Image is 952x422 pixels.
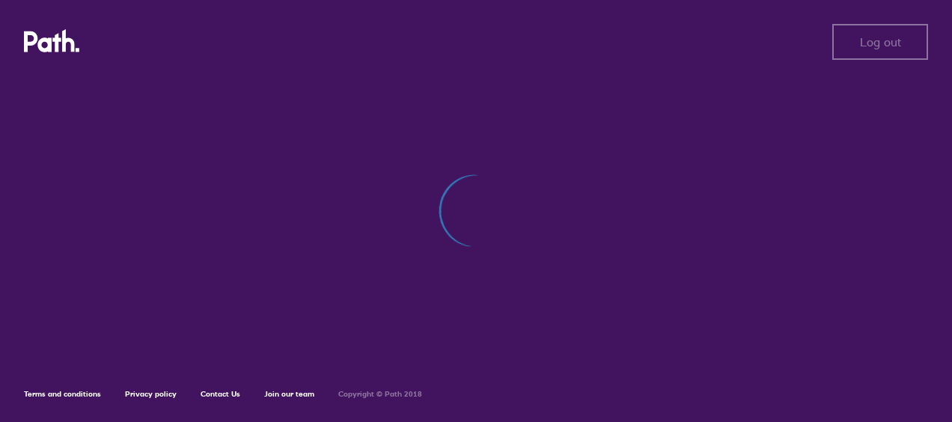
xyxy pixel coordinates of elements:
[264,389,314,399] a: Join our team
[338,390,422,399] h6: Copyright © Path 2018
[832,24,928,60] button: Log out
[860,35,901,49] span: Log out
[201,389,240,399] a: Contact Us
[24,389,101,399] a: Terms and conditions
[125,389,177,399] a: Privacy policy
